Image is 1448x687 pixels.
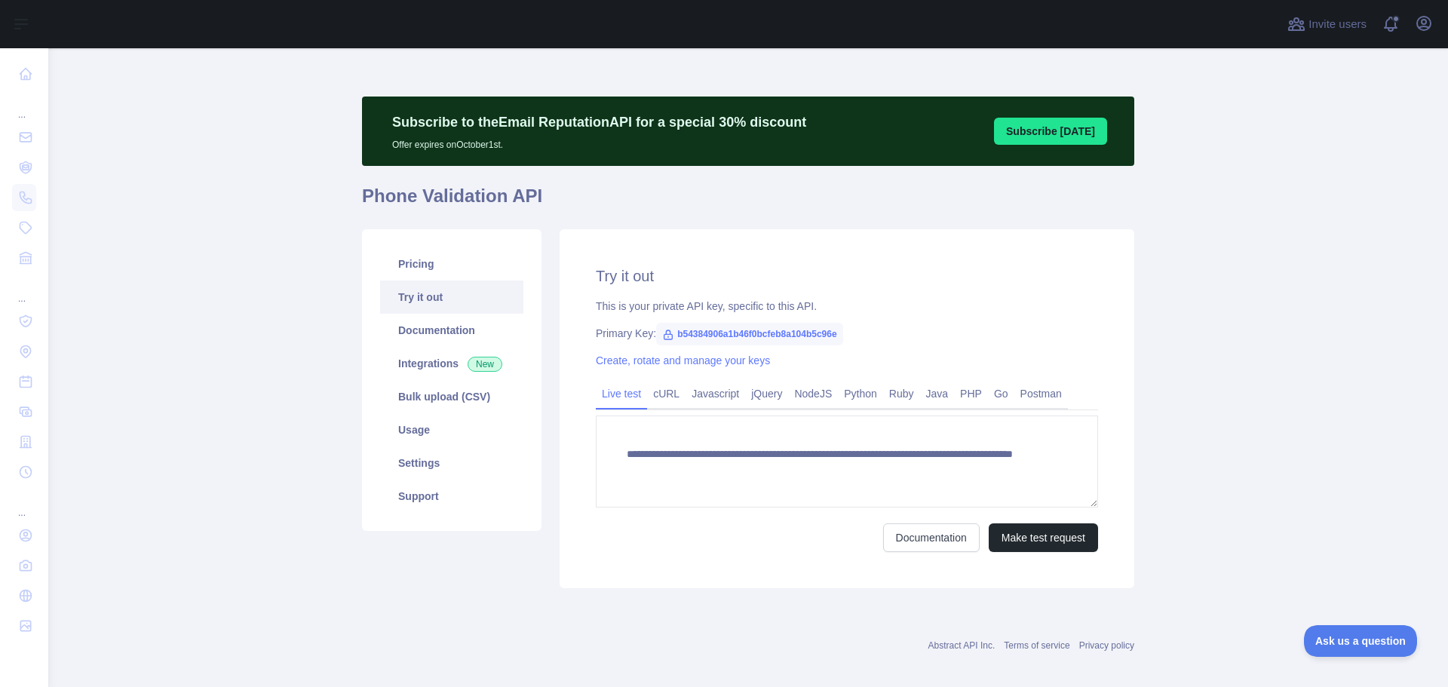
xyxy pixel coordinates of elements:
[596,265,1098,287] h2: Try it out
[12,90,36,121] div: ...
[12,274,36,305] div: ...
[468,357,502,372] span: New
[380,446,523,480] a: Settings
[1308,16,1367,33] span: Invite users
[596,382,647,406] a: Live test
[647,382,686,406] a: cURL
[883,523,980,552] a: Documentation
[596,326,1098,341] div: Primary Key:
[380,247,523,281] a: Pricing
[380,281,523,314] a: Try it out
[954,382,988,406] a: PHP
[838,382,883,406] a: Python
[380,413,523,446] a: Usage
[686,382,745,406] a: Javascript
[928,640,995,651] a: Abstract API Inc.
[1304,625,1418,657] iframe: Toggle Customer Support
[380,347,523,380] a: Integrations New
[1004,640,1069,651] a: Terms of service
[1079,640,1134,651] a: Privacy policy
[1284,12,1370,36] button: Invite users
[596,354,770,367] a: Create, rotate and manage your keys
[392,133,806,151] p: Offer expires on October 1st.
[989,523,1098,552] button: Make test request
[883,382,920,406] a: Ruby
[380,480,523,513] a: Support
[988,382,1014,406] a: Go
[920,382,955,406] a: Java
[745,382,788,406] a: jQuery
[994,118,1107,145] button: Subscribe [DATE]
[596,299,1098,314] div: This is your private API key, specific to this API.
[380,314,523,347] a: Documentation
[362,184,1134,220] h1: Phone Validation API
[380,380,523,413] a: Bulk upload (CSV)
[788,382,838,406] a: NodeJS
[392,112,806,133] p: Subscribe to the Email Reputation API for a special 30 % discount
[12,489,36,519] div: ...
[1014,382,1068,406] a: Postman
[656,323,843,345] span: b54384906a1b46f0bcfeb8a104b5c96e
